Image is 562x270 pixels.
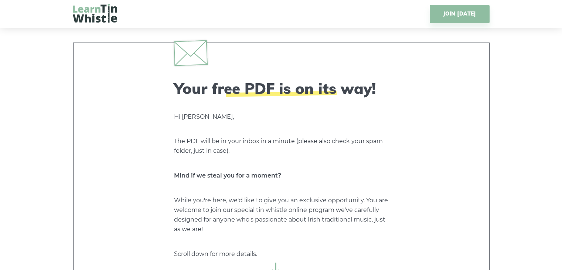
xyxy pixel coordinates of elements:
[174,136,388,156] p: The PDF will be in your inbox in a minute (please also check your spam folder, just in case).
[174,249,388,259] p: Scroll down for more details.
[174,112,388,122] p: Hi [PERSON_NAME],
[174,80,388,97] h2: Your free PDF is on its way!
[174,196,388,234] p: While you're here, we'd like to give you an exclusive opportunity. You are welcome to join our sp...
[174,172,281,179] strong: Mind if we steal you for a moment?
[173,40,207,66] img: envelope.svg
[73,4,117,23] img: LearnTinWhistle.com
[430,5,489,23] a: JOIN [DATE]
